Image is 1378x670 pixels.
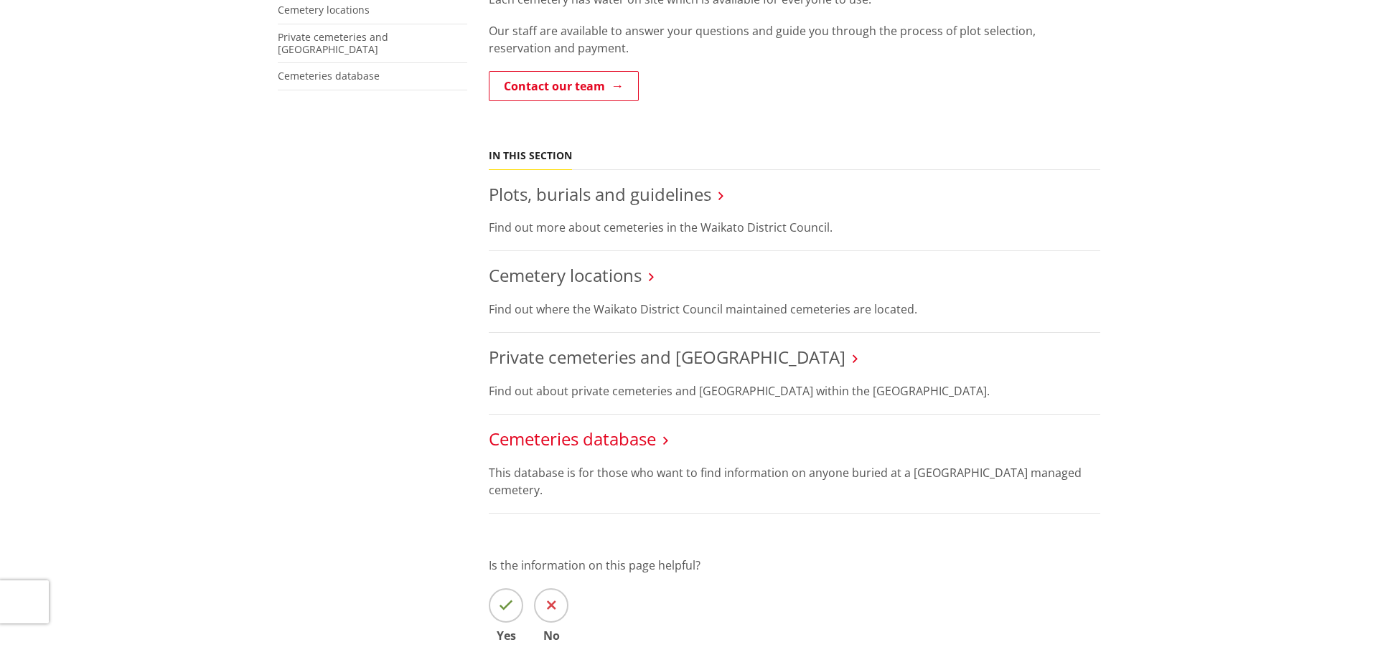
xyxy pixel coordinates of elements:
p: Find out about private cemeteries and [GEOGRAPHIC_DATA] within the [GEOGRAPHIC_DATA]. [489,382,1100,400]
a: Contact our team [489,71,639,101]
p: Is the information on this page helpful? [489,557,1100,574]
p: This database is for those who want to find information on anyone buried at a [GEOGRAPHIC_DATA] m... [489,464,1100,499]
a: Cemetery locations [278,3,370,16]
iframe: Messenger Launcher [1312,610,1364,661]
h5: In this section [489,150,572,162]
a: Private cemeteries and [GEOGRAPHIC_DATA] [278,30,388,56]
span: Yes [489,630,523,641]
p: Our staff are available to answer your questions and guide you through the process of plot select... [489,22,1100,57]
a: Private cemeteries and [GEOGRAPHIC_DATA] [489,345,845,369]
p: Find out where the Waikato District Council maintained cemeteries are located. [489,301,1100,318]
a: Cemeteries database [489,427,656,450]
a: Cemetery locations [489,263,642,287]
span: No [534,630,568,641]
a: Cemeteries database [278,69,380,82]
p: Find out more about cemeteries in the Waikato District Council. [489,219,1100,236]
a: Plots, burials and guidelines [489,182,711,206]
